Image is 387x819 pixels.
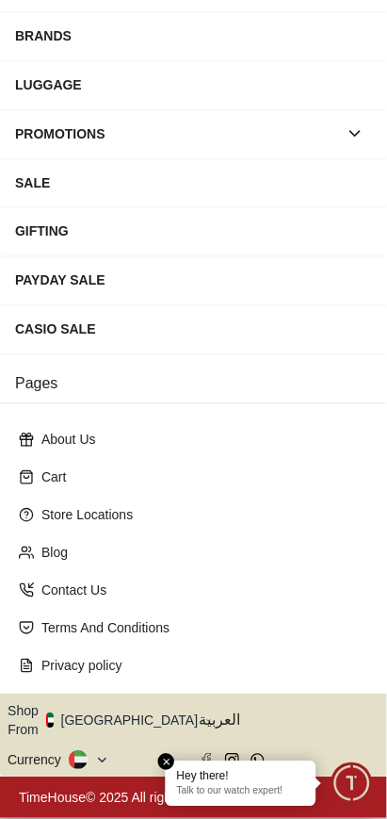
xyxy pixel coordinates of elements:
[225,754,239,768] a: Instagram
[46,713,54,729] img: United Arab Emirates
[158,754,175,771] em: Close tooltip
[41,544,361,563] p: Blog
[41,431,361,450] p: About Us
[200,702,380,740] button: العربية
[15,117,338,151] div: PROMOTIONS
[200,710,380,732] span: العربية
[15,68,372,102] div: LUGGAGE
[15,19,372,53] div: BRANDS
[15,264,372,298] div: PAYDAY SALE
[200,754,214,768] a: Facebook
[177,769,305,784] div: Hey there!
[8,702,212,740] button: Shop From[GEOGRAPHIC_DATA]
[250,754,265,768] a: Whatsapp
[177,786,305,799] p: Talk to our watch expert!
[15,215,372,249] div: GIFTING
[41,506,361,525] p: Store Locations
[41,657,361,676] p: Privacy policy
[331,763,373,805] div: Chat Widget
[15,166,372,200] div: SALE
[19,791,237,806] a: TimeHouse© 2025 All rights reserved
[41,581,361,600] p: Contact Us
[15,313,372,347] div: CASIO SALE
[8,751,69,770] div: Currency
[41,619,361,638] p: Terms And Conditions
[41,468,361,487] p: Cart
